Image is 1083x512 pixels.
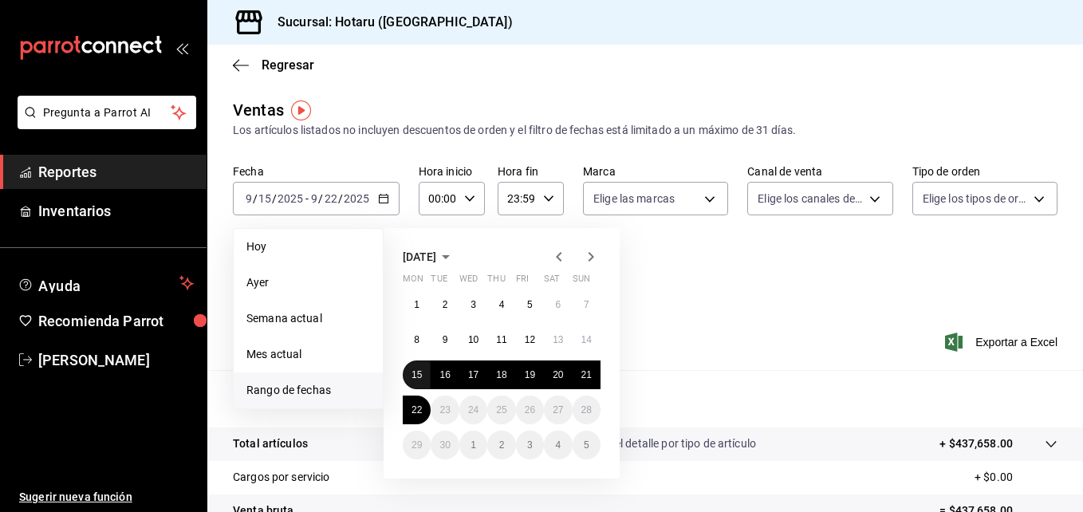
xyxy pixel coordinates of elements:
[246,274,370,291] span: Ayer
[544,360,572,389] button: September 20, 2025
[403,290,431,319] button: September 1, 2025
[544,396,572,424] button: September 27, 2025
[471,299,476,310] abbr: September 3, 2025
[233,435,308,452] p: Total artículos
[18,96,196,129] button: Pregunta a Parrot AI
[38,200,194,222] span: Inventarios
[516,431,544,459] button: October 3, 2025
[38,349,194,371] span: [PERSON_NAME]
[948,333,1057,352] button: Exportar a Excel
[573,360,601,389] button: September 21, 2025
[414,334,419,345] abbr: September 8, 2025
[265,13,513,32] h3: Sucursal: Hotaru ([GEOGRAPHIC_DATA])
[516,325,544,354] button: September 12, 2025
[573,431,601,459] button: October 5, 2025
[487,396,515,424] button: September 25, 2025
[555,439,561,451] abbr: October 4, 2025
[468,334,478,345] abbr: September 10, 2025
[439,369,450,380] abbr: September 16, 2025
[419,166,485,177] label: Hora inicio
[414,299,419,310] abbr: September 1, 2025
[459,290,487,319] button: September 3, 2025
[544,274,560,290] abbr: Saturday
[468,369,478,380] abbr: September 17, 2025
[544,290,572,319] button: September 6, 2025
[324,192,338,205] input: --
[431,396,459,424] button: September 23, 2025
[544,325,572,354] button: September 13, 2025
[403,247,455,266] button: [DATE]
[431,290,459,319] button: September 2, 2025
[431,325,459,354] button: September 9, 2025
[403,360,431,389] button: September 15, 2025
[343,192,370,205] input: ----
[487,290,515,319] button: September 4, 2025
[758,191,863,207] span: Elige los canales de venta
[431,274,447,290] abbr: Tuesday
[499,299,505,310] abbr: September 4, 2025
[318,192,323,205] span: /
[412,404,422,416] abbr: September 22, 2025
[487,431,515,459] button: October 2, 2025
[975,469,1057,486] p: + $0.00
[38,310,194,332] span: Recomienda Parrot
[516,290,544,319] button: September 5, 2025
[553,404,563,416] abbr: September 27, 2025
[338,192,343,205] span: /
[496,404,506,416] abbr: September 25, 2025
[246,310,370,327] span: Semana actual
[38,274,173,293] span: Ayuda
[516,274,529,290] abbr: Friday
[412,439,422,451] abbr: September 29, 2025
[439,439,450,451] abbr: September 30, 2025
[525,369,535,380] abbr: September 19, 2025
[19,489,194,506] span: Sugerir nueva función
[233,57,314,73] button: Regresar
[496,334,506,345] abbr: September 11, 2025
[487,360,515,389] button: September 18, 2025
[246,238,370,255] span: Hoy
[233,98,284,122] div: Ventas
[581,369,592,380] abbr: September 21, 2025
[403,396,431,424] button: September 22, 2025
[305,192,309,205] span: -
[516,396,544,424] button: September 26, 2025
[403,250,436,263] span: [DATE]
[431,431,459,459] button: September 30, 2025
[471,439,476,451] abbr: October 1, 2025
[459,360,487,389] button: September 17, 2025
[246,346,370,363] span: Mes actual
[912,166,1057,177] label: Tipo de orden
[573,290,601,319] button: September 7, 2025
[459,431,487,459] button: October 1, 2025
[527,439,533,451] abbr: October 3, 2025
[581,404,592,416] abbr: September 28, 2025
[412,369,422,380] abbr: September 15, 2025
[291,100,311,120] img: Tooltip marker
[253,192,258,205] span: /
[403,325,431,354] button: September 8, 2025
[277,192,304,205] input: ----
[573,325,601,354] button: September 14, 2025
[233,122,1057,139] div: Los artículos listados no incluyen descuentos de orden y el filtro de fechas está limitado a un m...
[459,325,487,354] button: September 10, 2025
[496,369,506,380] abbr: September 18, 2025
[272,192,277,205] span: /
[233,469,330,486] p: Cargos por servicio
[38,161,194,183] span: Reportes
[553,369,563,380] abbr: September 20, 2025
[459,274,478,290] abbr: Wednesday
[310,192,318,205] input: --
[403,274,423,290] abbr: Monday
[527,299,533,310] abbr: September 5, 2025
[544,431,572,459] button: October 4, 2025
[573,274,590,290] abbr: Sunday
[573,396,601,424] button: September 28, 2025
[487,325,515,354] button: September 11, 2025
[593,191,675,207] span: Elige las marcas
[923,191,1028,207] span: Elige los tipos de orden
[233,166,400,177] label: Fecha
[175,41,188,54] button: open_drawer_menu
